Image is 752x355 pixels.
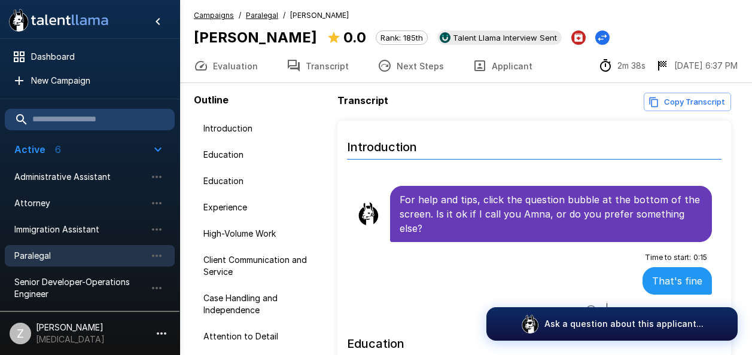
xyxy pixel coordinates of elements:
b: Transcript [337,94,388,106]
div: Attention to Detail [194,326,333,347]
div: High-Volume Work [194,223,333,244]
div: Education [194,144,333,166]
button: Applicant [458,49,547,82]
div: View profile in UKG [437,30,562,45]
button: Copy transcript [644,93,731,111]
span: 1 x [694,304,701,316]
span: Attention to Detail [203,330,323,342]
span: Talent Llama Interview Sent [448,33,562,42]
button: Transcript [272,49,363,82]
div: The date and time when the interview was completed [655,59,738,73]
div: The time between starting and completing the interview [598,59,646,73]
span: 0 : 15 [693,252,707,264]
div: Education [194,170,333,192]
u: Campaigns [194,11,234,20]
div: Case Handling and Independence [194,287,333,321]
span: High-Volume Work [203,228,323,240]
img: logo_glasses@2x.png [520,314,540,333]
p: [DATE] 6:37 PM [674,60,738,72]
div: Experience [194,197,333,218]
span: Client Communication and Service [203,254,323,278]
span: Education [203,175,323,187]
img: ukg_logo.jpeg [440,32,450,43]
b: 0.0 [343,29,366,46]
span: Education [203,149,323,161]
span: [PERSON_NAME] [290,10,349,22]
span: Rank: 185th [376,33,427,42]
span: / [283,10,285,22]
button: Change Stage [595,30,610,45]
span: / [239,10,241,22]
b: Outline [194,94,229,106]
span: Case Handling and Independence [203,292,323,316]
button: Ask a question about this applicant... [486,307,738,341]
p: 2m 38s [617,60,646,72]
span: Introduction [203,123,323,134]
button: Archive Applicant [571,30,586,45]
h6: Introduction [347,128,721,160]
u: Paralegal [246,11,278,20]
b: [PERSON_NAME] [194,29,317,46]
button: Evaluation [179,49,272,82]
span: Time to start : [645,252,691,264]
img: llama_clean.png [357,202,380,226]
p: Ask a question about this applicant... [544,318,704,330]
button: Next Steps [363,49,458,82]
div: Introduction [194,118,333,139]
span: Experience [203,201,323,213]
div: Client Communication and Service [194,249,333,283]
button: 1x [688,301,707,320]
p: For help and tips, click the question bubble at the bottom of the screen. Is it ok if I call you ... [400,192,702,235]
p: That's fine [652,274,702,288]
